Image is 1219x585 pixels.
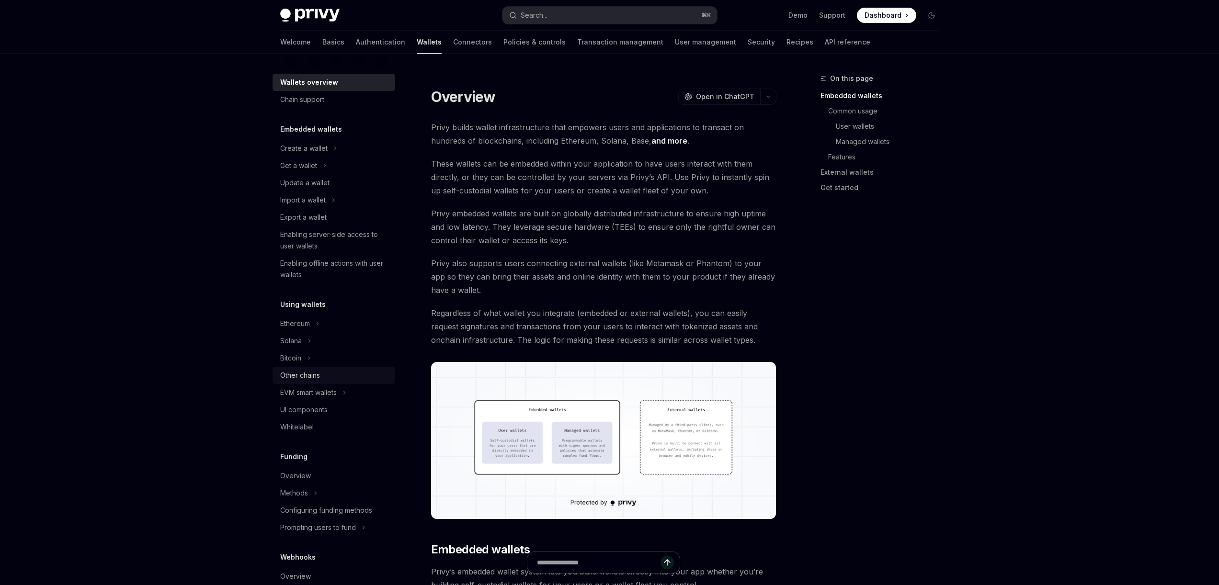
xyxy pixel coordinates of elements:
[280,318,310,329] div: Ethereum
[431,207,776,247] span: Privy embedded wallets are built on globally distributed infrastructure to ensure high uptime and...
[273,315,395,332] button: Toggle Ethereum section
[453,31,492,54] a: Connectors
[431,362,776,519] img: images/walletoverview.png
[273,226,395,255] a: Enabling server-side access to user wallets
[431,157,776,197] span: These wallets can be embedded within your application to have users interact with them directly, ...
[273,332,395,349] button: Toggle Solana section
[280,551,316,563] h5: Webhooks
[924,8,939,23] button: Toggle dark mode
[521,10,547,21] div: Search...
[675,31,736,54] a: User management
[857,8,916,23] a: Dashboard
[503,31,566,54] a: Policies & controls
[280,299,326,310] h5: Using wallets
[273,568,395,585] a: Overview
[280,77,338,88] div: Wallets overview
[820,149,947,165] a: Features
[820,88,947,103] a: Embedded wallets
[273,484,395,502] button: Toggle Methods section
[431,88,496,105] h1: Overview
[322,31,344,54] a: Basics
[280,9,340,22] img: dark logo
[280,505,372,516] div: Configuring funding methods
[431,257,776,297] span: Privy also supports users connecting external wallets (like Metamask or Phantom) to your app so t...
[273,174,395,191] a: Update a wallet
[273,384,395,401] button: Toggle EVM smart wallets section
[273,349,395,367] button: Toggle Bitcoin section
[280,487,308,499] div: Methods
[820,134,947,149] a: Managed wallets
[273,191,395,209] button: Toggle Import a wallet section
[273,209,395,226] a: Export a wallet
[280,451,308,462] h5: Funding
[280,352,301,364] div: Bitcoin
[280,522,356,533] div: Prompting users to fund
[280,335,302,347] div: Solana
[537,552,661,573] input: Ask a question...
[820,180,947,195] a: Get started
[786,31,813,54] a: Recipes
[431,306,776,347] span: Regardless of what wallet you integrate (embedded or external wallets), you can easily request si...
[280,124,342,135] h5: Embedded wallets
[280,258,389,281] div: Enabling offline actions with user wallets
[748,31,775,54] a: Security
[273,367,395,384] a: Other chains
[502,7,717,24] button: Open search
[280,31,311,54] a: Welcome
[356,31,405,54] a: Authentication
[431,121,776,147] span: Privy builds wallet infrastructure that empowers users and applications to transact on hundreds o...
[820,103,947,119] a: Common usage
[417,31,442,54] a: Wallets
[820,119,947,134] a: User wallets
[651,136,687,146] a: and more
[273,401,395,418] a: UI components
[280,94,324,105] div: Chain support
[820,165,947,180] a: External wallets
[431,542,530,557] span: Embedded wallets
[280,143,328,154] div: Create a wallet
[280,194,326,206] div: Import a wallet
[273,519,395,536] button: Toggle Prompting users to fund section
[830,73,873,84] span: On this page
[280,387,337,398] div: EVM smart wallets
[280,160,317,171] div: Get a wallet
[273,140,395,157] button: Toggle Create a wallet section
[280,470,311,482] div: Overview
[273,502,395,519] a: Configuring funding methods
[273,91,395,108] a: Chain support
[696,92,754,101] span: Open in ChatGPT
[577,31,663,54] a: Transaction management
[701,11,711,19] span: ⌘ K
[273,467,395,484] a: Overview
[819,11,845,20] a: Support
[273,255,395,283] a: Enabling offline actions with user wallets
[865,11,901,20] span: Dashboard
[280,177,330,189] div: Update a wallet
[273,418,395,436] a: Whitelabel
[273,74,395,91] a: Wallets overview
[280,370,320,381] div: Other chains
[825,31,870,54] a: API reference
[661,556,674,569] button: Send message
[280,404,328,416] div: UI components
[280,421,314,433] div: Whitelabel
[280,571,311,582] div: Overview
[788,11,808,20] a: Demo
[280,229,389,252] div: Enabling server-side access to user wallets
[280,212,327,223] div: Export a wallet
[678,89,760,105] button: Open in ChatGPT
[273,157,395,174] button: Toggle Get a wallet section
